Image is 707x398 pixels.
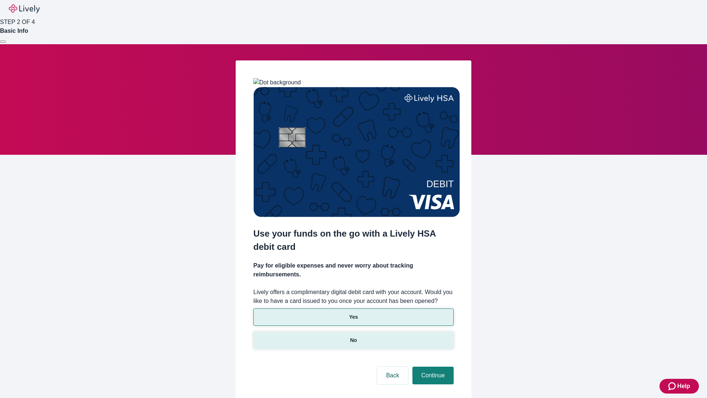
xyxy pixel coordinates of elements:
[253,308,454,326] button: Yes
[349,313,358,321] p: Yes
[668,382,677,391] svg: Zendesk support icon
[253,332,454,349] button: No
[253,227,454,254] h2: Use your funds on the go with a Lively HSA debit card
[659,379,699,394] button: Zendesk support iconHelp
[253,288,454,306] label: Lively offers a complimentary digital debit card with your account. Would you like to have a card...
[412,367,454,384] button: Continue
[253,78,301,87] img: Dot background
[377,367,408,384] button: Back
[253,87,460,217] img: Debit card
[677,382,690,391] span: Help
[350,336,357,344] p: No
[253,261,454,279] h4: Pay for eligible expenses and never worry about tracking reimbursements.
[9,4,40,13] img: Lively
